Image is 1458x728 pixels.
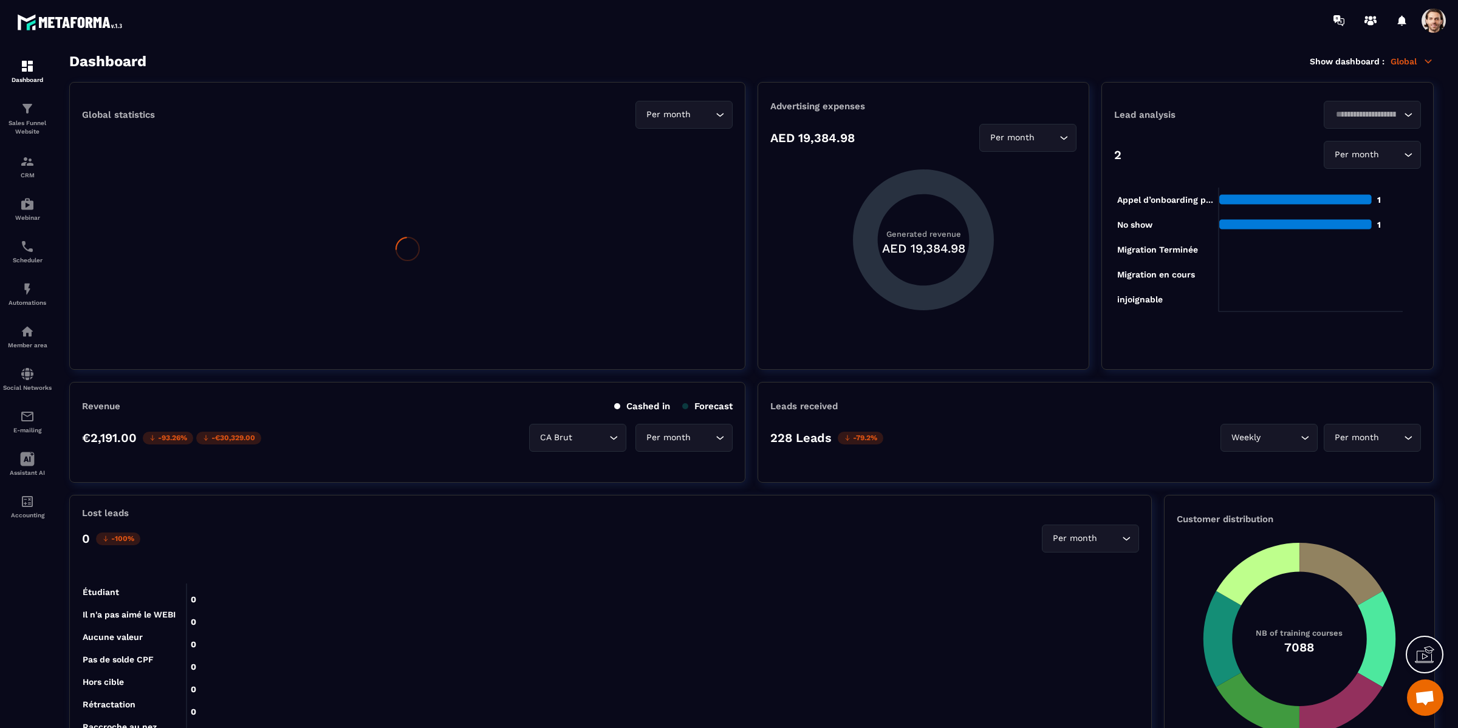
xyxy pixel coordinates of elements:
[3,342,52,349] p: Member area
[1220,424,1318,452] div: Search for option
[1407,679,1443,716] div: Open chat
[83,699,135,709] tspan: Rétractation
[1042,525,1139,553] div: Search for option
[1117,195,1213,205] tspan: Appel d’onboarding p...
[1117,220,1153,230] tspan: No show
[3,384,52,391] p: Social Networks
[770,401,838,412] p: Leads received
[82,531,90,546] p: 0
[838,432,883,444] p: -79.2%
[537,431,575,444] span: CA Brut
[3,358,52,400] a: social-networksocial-networkSocial Networks
[20,239,35,254] img: scheduler
[1381,148,1401,162] input: Search for option
[3,443,52,485] a: Assistant AI
[3,230,52,273] a: schedulerschedulerScheduler
[643,431,693,444] span: Per month
[1177,514,1422,525] p: Customer distribution
[3,469,52,476] p: Assistant AI
[3,119,52,136] p: Sales Funnel Website
[635,101,733,129] div: Search for option
[1324,141,1421,169] div: Search for option
[529,424,626,452] div: Search for option
[3,50,52,92] a: formationformationDashboard
[1117,245,1198,255] tspan: Migration Terminée
[83,677,124,687] tspan: Hors cible
[83,632,143,642] tspan: Aucune valeur
[83,655,154,664] tspan: Pas de solde CPF
[987,131,1037,145] span: Per month
[3,188,52,230] a: automationsautomationsWebinar
[96,532,140,545] p: -100%
[82,430,137,445] p: €2,191.00
[1381,431,1401,444] input: Search for option
[614,401,670,412] p: Cashed in
[1117,270,1195,280] tspan: Migration en cours
[693,108,713,121] input: Search for option
[20,59,35,73] img: formation
[3,257,52,264] p: Scheduler
[1114,148,1121,162] p: 2
[20,282,35,296] img: automations
[3,273,52,315] a: automationsautomationsAutomations
[20,154,35,169] img: formation
[3,77,52,83] p: Dashboard
[196,432,261,444] p: -€30,329.00
[1310,56,1384,66] p: Show dashboard :
[1391,56,1434,67] p: Global
[979,124,1076,152] div: Search for option
[693,431,713,444] input: Search for option
[1050,532,1100,545] span: Per month
[3,92,52,145] a: formationformationSales Funnel Website
[643,108,693,121] span: Per month
[1117,294,1163,305] tspan: injoignable
[20,409,35,424] img: email
[1263,431,1298,444] input: Search for option
[1324,424,1421,452] div: Search for option
[682,401,733,412] p: Forecast
[1100,532,1119,545] input: Search for option
[82,109,155,120] p: Global statistics
[20,324,35,339] img: automations
[83,587,119,597] tspan: Étudiant
[770,131,855,145] p: AED 19,384.98
[1037,131,1056,145] input: Search for option
[82,508,129,519] p: Lost leads
[20,367,35,381] img: social-network
[1332,108,1401,121] input: Search for option
[3,172,52,179] p: CRM
[1324,101,1421,129] div: Search for option
[17,11,126,33] img: logo
[635,424,733,452] div: Search for option
[3,400,52,443] a: emailemailE-mailing
[83,610,176,619] tspan: Il n'a pas aimé le WEBI
[575,431,606,444] input: Search for option
[20,101,35,116] img: formation
[69,53,146,70] h3: Dashboard
[3,299,52,306] p: Automations
[770,101,1076,112] p: Advertising expenses
[1332,148,1381,162] span: Per month
[82,401,120,412] p: Revenue
[1332,431,1381,444] span: Per month
[1228,431,1263,444] span: Weekly
[3,427,52,434] p: E-mailing
[3,214,52,221] p: Webinar
[3,512,52,519] p: Accounting
[3,315,52,358] a: automationsautomationsMember area
[3,145,52,188] a: formationformationCRM
[143,432,193,444] p: -93.26%
[20,197,35,211] img: automations
[3,485,52,528] a: accountantaccountantAccounting
[770,430,832,445] p: 228 Leads
[1114,109,1268,120] p: Lead analysis
[20,494,35,509] img: accountant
